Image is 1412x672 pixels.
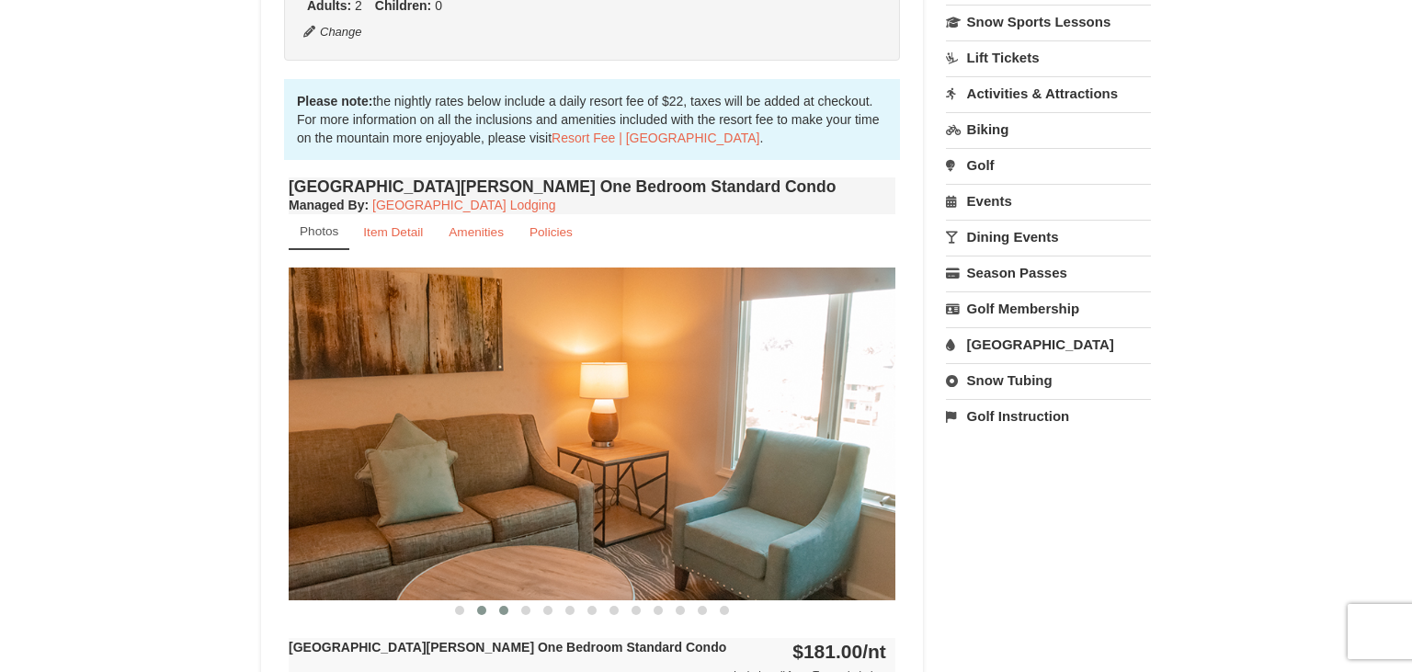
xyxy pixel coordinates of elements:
[518,214,585,250] a: Policies
[300,224,338,238] small: Photos
[946,256,1151,290] a: Season Passes
[351,214,435,250] a: Item Detail
[289,177,895,196] h4: [GEOGRAPHIC_DATA][PERSON_NAME] One Bedroom Standard Condo
[946,291,1151,325] a: Golf Membership
[289,640,726,655] strong: [GEOGRAPHIC_DATA][PERSON_NAME] One Bedroom Standard Condo
[289,214,349,250] a: Photos
[792,641,886,662] strong: $181.00
[363,225,423,239] small: Item Detail
[552,131,759,145] a: Resort Fee | [GEOGRAPHIC_DATA]
[449,225,504,239] small: Amenities
[284,79,900,160] div: the nightly rates below include a daily resort fee of $22, taxes will be added at checkout. For m...
[862,641,886,662] span: /nt
[946,148,1151,182] a: Golf
[946,40,1151,74] a: Lift Tickets
[289,268,895,599] img: 18876286-190-c668afff.jpg
[289,198,364,212] span: Managed By
[946,5,1151,39] a: Snow Sports Lessons
[437,214,516,250] a: Amenities
[946,220,1151,254] a: Dining Events
[372,198,555,212] a: [GEOGRAPHIC_DATA] Lodging
[946,327,1151,361] a: [GEOGRAPHIC_DATA]
[946,112,1151,146] a: Biking
[529,225,573,239] small: Policies
[302,22,363,42] button: Change
[946,399,1151,433] a: Golf Instruction
[946,363,1151,397] a: Snow Tubing
[289,198,369,212] strong: :
[946,184,1151,218] a: Events
[946,76,1151,110] a: Activities & Attractions
[297,94,372,108] strong: Please note:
